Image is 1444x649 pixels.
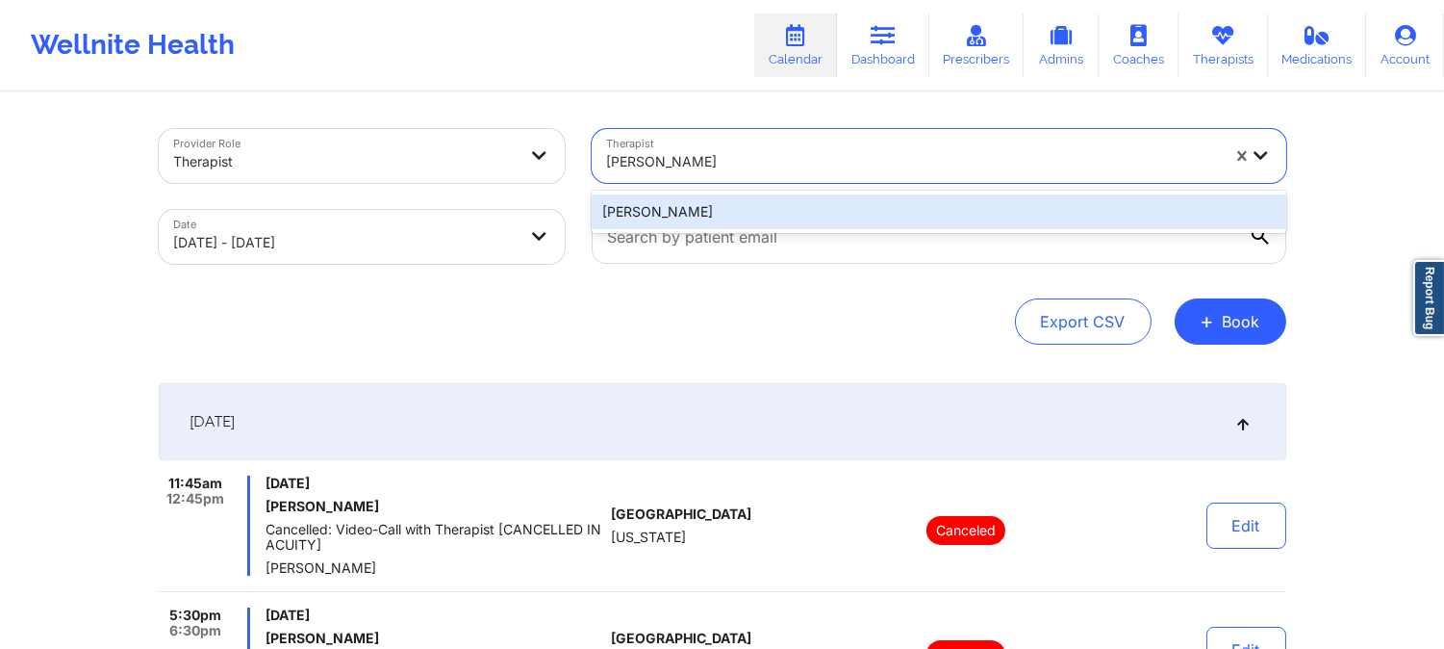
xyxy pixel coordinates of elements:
[592,210,1286,264] input: Search by patient email
[754,13,837,77] a: Calendar
[1366,13,1444,77] a: Account
[1015,299,1152,345] button: Export CSV
[1206,503,1286,549] button: Edit
[266,522,603,553] span: Cancelled: Video-Call with Therapist [CANCELLED IN ACUITY]
[166,491,224,506] span: 12:45pm
[611,506,751,522] span: [GEOGRAPHIC_DATA]
[168,476,222,491] span: 11:45am
[929,13,1025,77] a: Prescribers
[190,412,236,431] span: [DATE]
[611,631,751,646] span: [GEOGRAPHIC_DATA]
[1099,13,1178,77] a: Coaches
[169,608,221,623] span: 5:30pm
[174,141,517,183] div: Therapist
[1175,299,1286,345] button: +Book
[611,530,686,545] span: [US_STATE]
[266,560,603,576] span: [PERSON_NAME]
[1178,13,1268,77] a: Therapists
[266,499,603,514] h6: [PERSON_NAME]
[174,221,517,264] div: [DATE] - [DATE]
[169,623,221,638] span: 6:30pm
[266,476,603,491] span: [DATE]
[926,516,1005,545] p: Canceled
[1413,260,1444,336] a: Report Bug
[1201,316,1215,326] span: +
[1268,13,1367,77] a: Medications
[266,608,603,623] span: [DATE]
[837,13,929,77] a: Dashboard
[266,631,603,646] h6: [PERSON_NAME]
[592,195,1286,229] div: [PERSON_NAME]
[1024,13,1099,77] a: Admins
